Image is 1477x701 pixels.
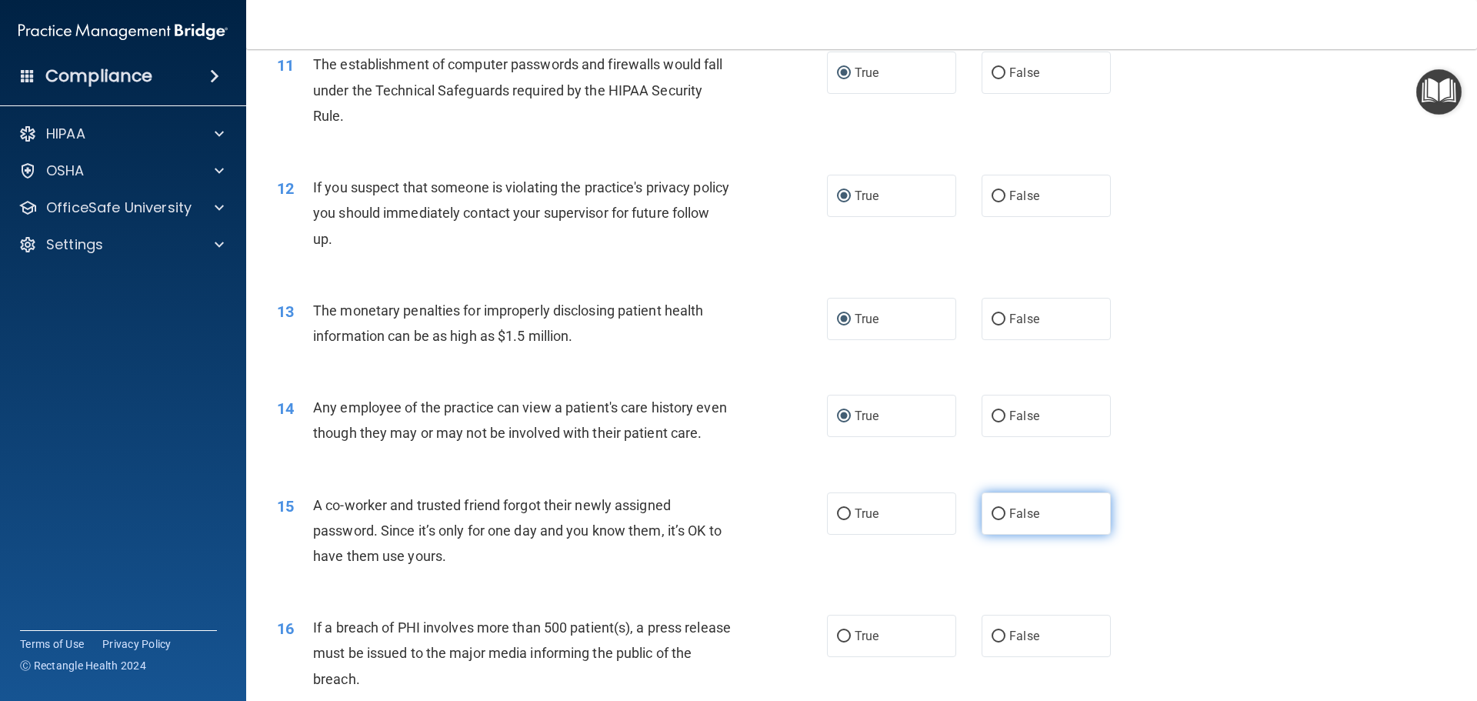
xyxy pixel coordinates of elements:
input: False [992,314,1005,325]
span: False [1009,312,1039,326]
span: 11 [277,56,294,75]
span: Ⓒ Rectangle Health 2024 [20,658,146,673]
input: False [992,631,1005,643]
input: False [992,411,1005,422]
input: True [837,509,851,520]
a: HIPAA [18,125,224,143]
span: True [855,312,879,326]
span: 15 [277,497,294,516]
p: Settings [46,235,103,254]
span: True [855,629,879,643]
span: The monetary penalties for improperly disclosing patient health information can be as high as $1.... [313,302,703,344]
span: False [1009,506,1039,521]
span: If you suspect that someone is violating the practice's privacy policy you should immediately con... [313,179,729,246]
a: OSHA [18,162,224,180]
input: False [992,68,1005,79]
span: False [1009,65,1039,80]
span: If a breach of PHI involves more than 500 patient(s), a press release must be issued to the major... [313,619,731,686]
input: True [837,314,851,325]
input: False [992,509,1005,520]
p: HIPAA [46,125,85,143]
span: 13 [277,302,294,321]
span: The establishment of computer passwords and firewalls would fall under the Technical Safeguards r... [313,56,722,123]
input: True [837,631,851,643]
span: True [855,409,879,423]
input: True [837,68,851,79]
span: True [855,506,879,521]
span: False [1009,409,1039,423]
span: 16 [277,619,294,638]
span: False [1009,629,1039,643]
span: 14 [277,399,294,418]
span: 12 [277,179,294,198]
span: Any employee of the practice can view a patient's care history even though they may or may not be... [313,399,727,441]
input: True [837,191,851,202]
input: True [837,411,851,422]
img: PMB logo [18,16,228,47]
p: OSHA [46,162,85,180]
span: True [855,189,879,203]
span: False [1009,189,1039,203]
span: True [855,65,879,80]
input: False [992,191,1005,202]
p: OfficeSafe University [46,199,192,217]
button: Open Resource Center [1416,69,1462,115]
h4: Compliance [45,65,152,87]
a: Terms of Use [20,636,84,652]
span: A co-worker and trusted friend forgot their newly assigned password. Since it’s only for one day ... [313,497,722,564]
a: Settings [18,235,224,254]
a: OfficeSafe University [18,199,224,217]
a: Privacy Policy [102,636,172,652]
